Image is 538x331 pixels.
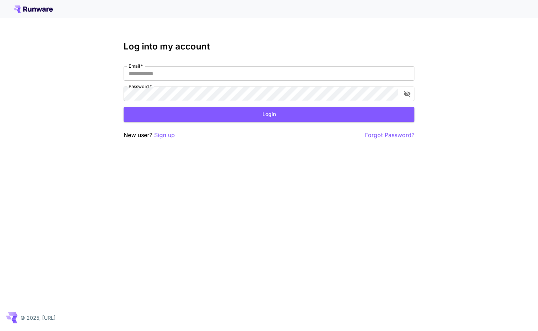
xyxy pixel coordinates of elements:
[129,83,152,89] label: Password
[124,131,175,140] p: New user?
[129,63,143,69] label: Email
[20,314,56,322] p: © 2025, [URL]
[124,107,414,122] button: Login
[154,131,175,140] button: Sign up
[124,41,414,52] h3: Log into my account
[401,87,414,100] button: toggle password visibility
[365,131,414,140] button: Forgot Password?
